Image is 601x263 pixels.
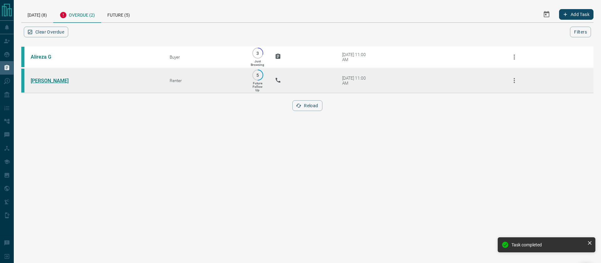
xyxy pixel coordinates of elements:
div: Overdue (2) [53,6,101,23]
a: [PERSON_NAME] [31,78,78,84]
div: [DATE] (8) [21,6,53,22]
button: Add Task [559,9,593,20]
div: [DATE] 11:00 AM [342,76,369,86]
button: Clear Overdue [24,27,68,37]
div: Task completed [511,242,585,247]
div: Renter [170,78,240,83]
div: Buyer [170,55,240,60]
p: Future Follow Up [253,82,262,92]
button: Select Date Range [539,7,554,22]
div: condos.ca [21,69,24,92]
p: 5 [255,73,260,77]
div: condos.ca [21,47,24,67]
button: Filters [570,27,591,37]
a: Alireza G [31,54,78,60]
div: Future (5) [101,6,136,22]
p: 3 [255,51,260,55]
p: Just Browsing [251,60,264,66]
div: [DATE] 11:00 AM [342,52,369,62]
button: Reload [292,100,322,111]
